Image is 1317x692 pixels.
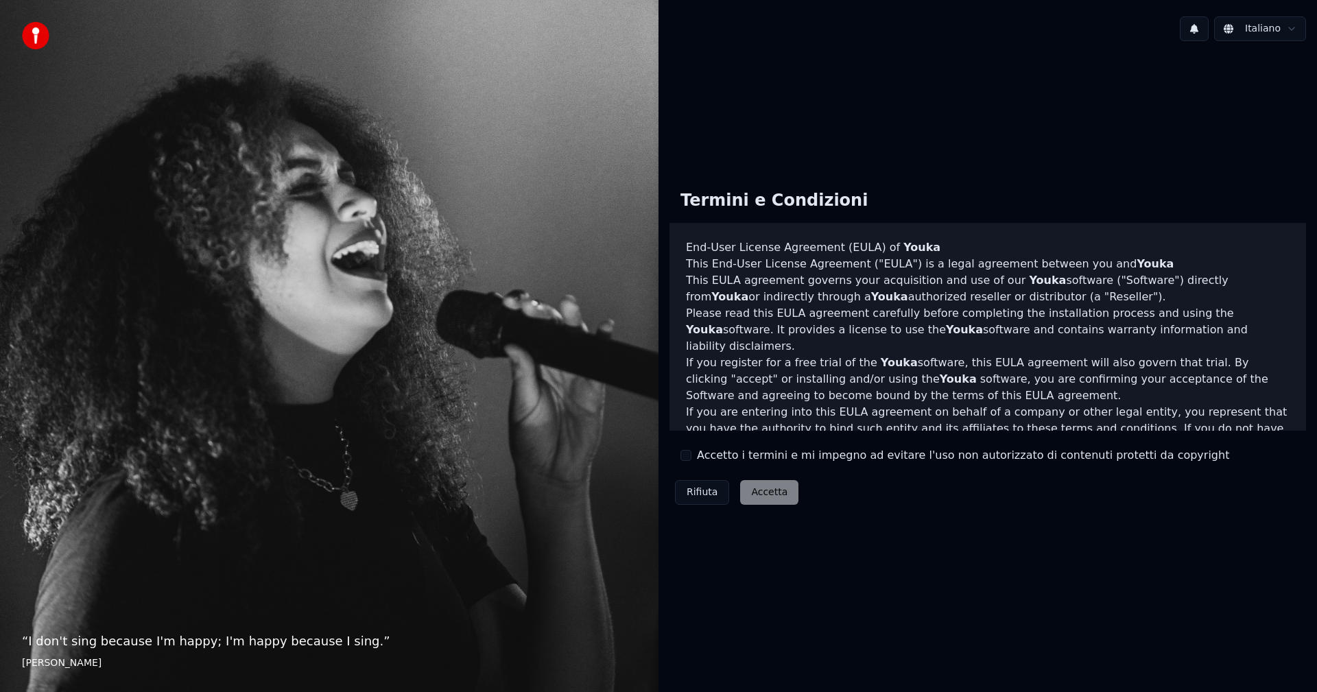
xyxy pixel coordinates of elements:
[686,305,1290,355] p: Please read this EULA agreement carefully before completing the installation process and using th...
[1137,257,1174,270] span: Youka
[1029,274,1066,287] span: Youka
[22,656,637,670] footer: [PERSON_NAME]
[871,290,908,303] span: Youka
[711,290,748,303] span: Youka
[903,241,940,254] span: Youka
[675,480,729,505] button: Rifiuta
[940,372,977,385] span: Youka
[686,272,1290,305] p: This EULA agreement governs your acquisition and use of our software ("Software") directly from o...
[686,404,1290,470] p: If you are entering into this EULA agreement on behalf of a company or other legal entity, you re...
[669,179,879,223] div: Termini e Condizioni
[881,356,918,369] span: Youka
[697,447,1229,464] label: Accetto i termini e mi impegno ad evitare l'uso non autorizzato di contenuti protetti da copyright
[946,323,983,336] span: Youka
[686,256,1290,272] p: This End-User License Agreement ("EULA") is a legal agreement between you and
[686,239,1290,256] h3: End-User License Agreement (EULA) of
[686,355,1290,404] p: If you register for a free trial of the software, this EULA agreement will also govern that trial...
[686,323,723,336] span: Youka
[22,632,637,651] p: “ I don't sing because I'm happy; I'm happy because I sing. ”
[22,22,49,49] img: youka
